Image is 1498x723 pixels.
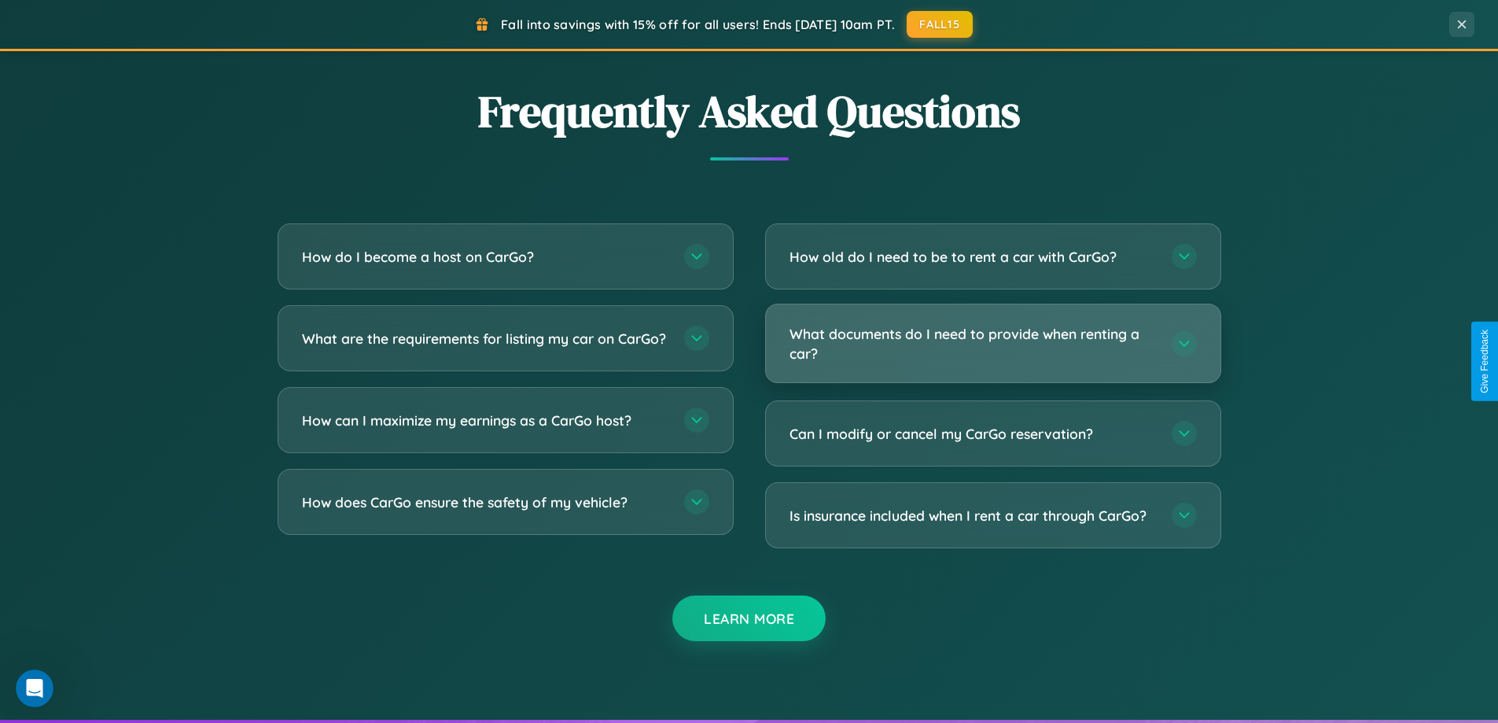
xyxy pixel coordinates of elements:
iframe: Intercom live chat [16,670,53,707]
h3: How do I become a host on CarGo? [302,247,668,267]
div: Give Feedback [1479,330,1490,393]
h2: Frequently Asked Questions [278,81,1221,142]
h3: Is insurance included when I rent a car through CarGo? [789,506,1156,526]
span: Fall into savings with 15% off for all users! Ends [DATE] 10am PT. [501,17,895,32]
h3: How can I maximize my earnings as a CarGo host? [302,411,668,430]
h3: What are the requirements for listing my car on CarGo? [302,329,668,349]
button: FALL15 [907,11,973,38]
h3: Can I modify or cancel my CarGo reservation? [789,424,1156,444]
h3: What documents do I need to provide when renting a car? [789,324,1156,363]
h3: How old do I need to be to rent a car with CarGo? [789,247,1156,267]
h3: How does CarGo ensure the safety of my vehicle? [302,492,668,512]
button: Learn More [672,596,826,641]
